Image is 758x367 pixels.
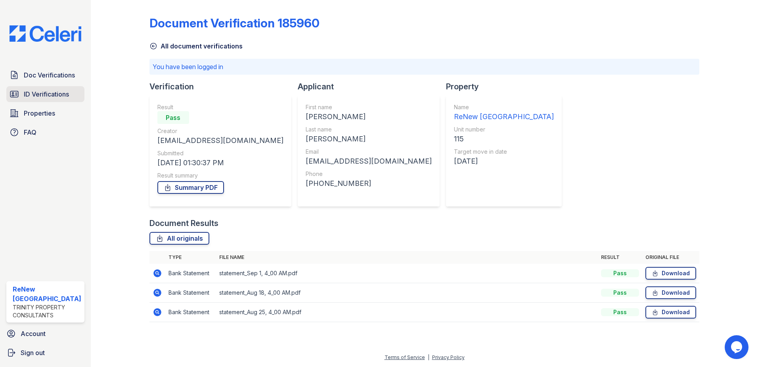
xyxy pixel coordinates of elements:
div: 115 [454,133,554,145]
p: You have been logged in [153,62,697,71]
a: All document verifications [149,41,243,51]
a: Account [3,326,88,342]
div: Applicant [298,81,446,92]
a: All originals [149,232,209,245]
a: Terms of Service [385,354,425,360]
a: Sign out [3,345,88,361]
div: Pass [601,269,639,277]
div: ReNew [GEOGRAPHIC_DATA] [13,284,81,303]
iframe: chat widget [725,335,750,359]
div: Last name [306,126,432,133]
th: Result [598,251,642,264]
th: Type [165,251,216,264]
a: Summary PDF [157,181,224,194]
div: Document Results [149,218,218,229]
a: ID Verifications [6,86,84,102]
td: statement_Aug 18, 4_00 AM.pdf [216,283,598,303]
div: Unit number [454,126,554,133]
a: Doc Verifications [6,67,84,83]
a: FAQ [6,124,84,140]
div: ReNew [GEOGRAPHIC_DATA] [454,111,554,122]
div: [PERSON_NAME] [306,111,432,122]
div: Verification [149,81,298,92]
td: Bank Statement [165,264,216,283]
div: Result [157,103,283,111]
div: [PHONE_NUMBER] [306,178,432,189]
div: [EMAIL_ADDRESS][DOMAIN_NAME] [306,156,432,167]
div: Document Verification 185960 [149,16,320,30]
div: [PERSON_NAME] [306,133,432,145]
div: Property [446,81,568,92]
td: Bank Statement [165,283,216,303]
img: CE_Logo_Blue-a8612792a0a2168367f1c8372b55b34899dd931a85d93a1a3d3e32e68fde9ad4.png [3,25,88,42]
a: Privacy Policy [432,354,465,360]
a: Properties [6,105,84,121]
a: Download [645,306,696,319]
a: Name ReNew [GEOGRAPHIC_DATA] [454,103,554,122]
span: Doc Verifications [24,70,75,80]
span: FAQ [24,127,36,137]
div: Name [454,103,554,111]
div: Creator [157,127,283,135]
div: First name [306,103,432,111]
div: Pass [601,308,639,316]
th: Original file [642,251,699,264]
td: statement_Aug 25, 4_00 AM.pdf [216,303,598,322]
div: [DATE] [454,156,554,167]
div: Submitted [157,149,283,157]
td: Bank Statement [165,303,216,322]
td: statement_Sep 1, 4_00 AM.pdf [216,264,598,283]
th: File name [216,251,598,264]
div: Result summary [157,172,283,180]
div: [EMAIL_ADDRESS][DOMAIN_NAME] [157,135,283,146]
a: Download [645,286,696,299]
span: Account [21,329,46,338]
span: ID Verifications [24,89,69,99]
span: Properties [24,108,55,118]
div: [DATE] 01:30:37 PM [157,157,283,168]
div: Target move in date [454,148,554,156]
div: | [428,354,429,360]
div: Email [306,148,432,156]
div: Trinity Property Consultants [13,303,81,319]
a: Download [645,267,696,280]
div: Pass [157,111,189,124]
div: Pass [601,289,639,297]
span: Sign out [21,348,45,357]
div: Phone [306,170,432,178]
